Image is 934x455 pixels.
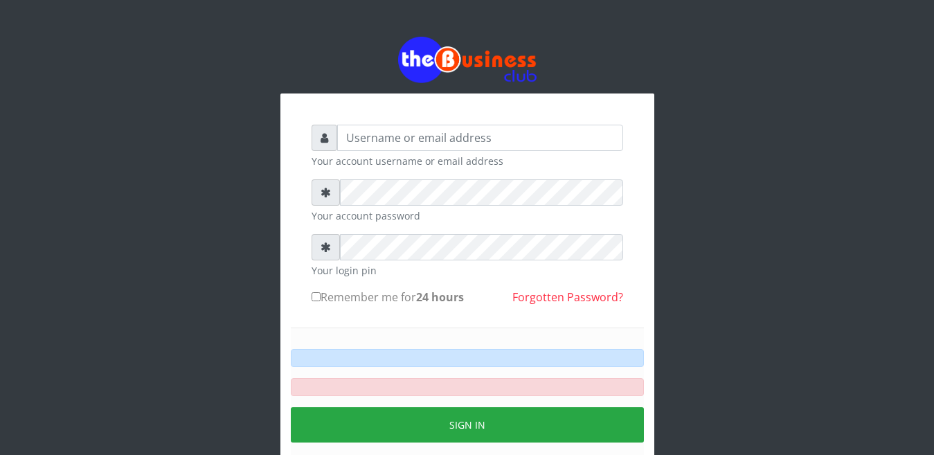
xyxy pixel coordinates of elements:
[312,289,464,305] label: Remember me for
[291,407,644,443] button: Sign in
[312,208,623,223] small: Your account password
[416,289,464,305] b: 24 hours
[312,292,321,301] input: Remember me for24 hours
[312,154,623,168] small: Your account username or email address
[512,289,623,305] a: Forgotten Password?
[337,125,623,151] input: Username or email address
[312,263,623,278] small: Your login pin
